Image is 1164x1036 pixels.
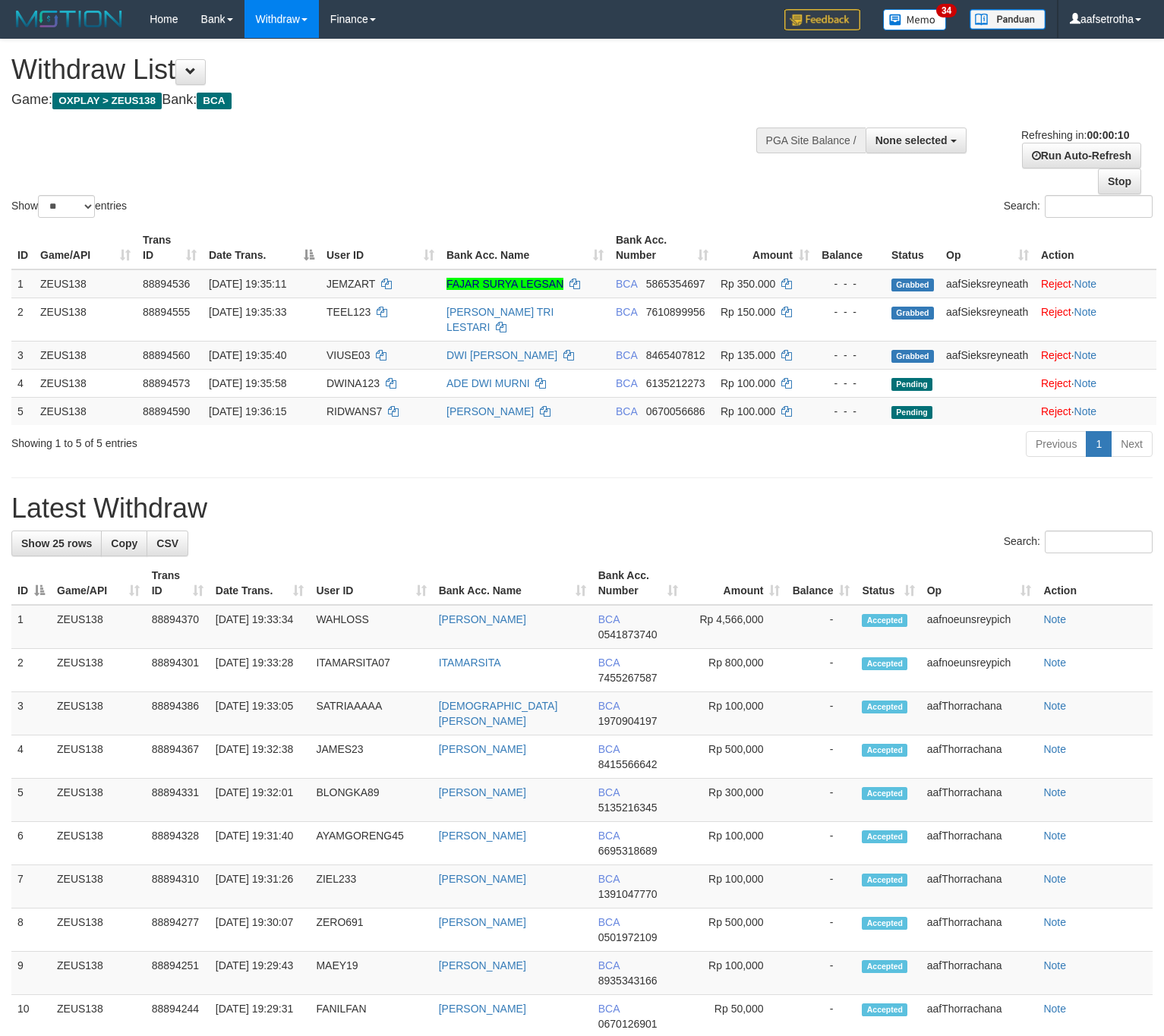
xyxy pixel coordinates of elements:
td: 88894367 [146,735,210,779]
span: Grabbed [891,307,934,320]
span: Accepted [862,744,907,757]
td: 4 [11,369,34,397]
th: Bank Acc. Name: activate to sort column ascending [433,562,592,605]
a: [PERSON_NAME] [439,613,526,625]
td: ZEUS138 [51,952,146,995]
td: ZEUS138 [34,369,137,397]
td: 3 [11,341,34,369]
span: Copy 0670126901 to clipboard [598,1018,658,1030]
td: 88894277 [146,908,210,952]
td: · [1035,341,1156,369]
th: Action [1037,562,1153,605]
a: ITAMARSITA [439,657,501,669]
td: [DATE] 19:32:38 [210,735,311,779]
a: Previous [1026,431,1087,457]
td: aafSieksreyneath [940,341,1035,369]
td: Rp 100,000 [684,952,787,995]
td: - [786,908,856,952]
a: Reject [1041,278,1071,290]
a: Note [1043,657,1066,669]
th: Op: activate to sort column ascending [940,226,1035,269]
span: Copy [111,537,137,549]
a: Reject [1041,349,1071,361]
span: Accepted [862,614,907,627]
input: Search: [1045,195,1153,218]
td: ZEUS138 [34,298,137,341]
td: ZEUS138 [34,397,137,425]
a: Note [1074,349,1097,361]
span: Accepted [862,1003,907,1016]
td: aafThorrachana [921,865,1038,908]
span: [DATE] 19:35:58 [209,377,286,389]
span: Accepted [862,960,907,973]
a: Note [1043,786,1066,798]
a: Note [1074,306,1097,318]
span: Rp 100.000 [721,377,775,389]
span: TEEL123 [326,306,371,318]
span: Copy 5865354697 to clipboard [646,278,705,290]
td: ZEUS138 [34,269,137,298]
td: Rp 500,000 [684,735,787,779]
span: CSV [156,537,178,549]
span: JEMZART [326,278,375,290]
td: · [1035,298,1156,341]
td: 88894331 [146,779,210,822]
span: Copy 8415566642 to clipboard [598,758,658,770]
strong: 00:00:10 [1087,129,1129,141]
td: 88894301 [146,649,210,692]
label: Search: [1004,531,1153,553]
td: 5 [11,779,51,822]
a: Reject [1041,405,1071,417]
td: 1 [11,269,34,298]
span: 34 [936,4,957,17]
td: MAEY19 [310,952,432,995]
td: aafThorrachana [921,735,1038,779]
span: Copy 8465407812 to clipboard [646,349,705,361]
td: aafSieksreyneath [940,269,1035,298]
th: Amount: activate to sort column ascending [684,562,787,605]
span: 88894555 [143,306,190,318]
span: None selected [875,134,948,146]
span: Rp 135.000 [721,349,775,361]
td: JAMES23 [310,735,432,779]
td: AYAMGORENG45 [310,822,432,865]
span: BCA [616,349,637,361]
span: BCA [598,700,620,712]
th: Date Trans.: activate to sort column ascending [210,562,311,605]
a: 1 [1086,431,1112,457]
span: 88894573 [143,377,190,389]
a: FAJAR SURYA LEGSAN [446,278,563,290]
a: ADE DWI MURNI [446,377,530,389]
td: - [786,822,856,865]
a: [PERSON_NAME] TRI LESTARI [446,306,554,333]
span: Copy 1970904197 to clipboard [598,715,658,727]
td: Rp 100,000 [684,822,787,865]
a: Next [1111,431,1153,457]
a: Show 25 rows [11,531,102,556]
th: Status: activate to sort column ascending [856,562,920,605]
img: MOTION_logo.png [11,8,127,30]
td: ZERO691 [310,908,432,952]
th: Op: activate to sort column ascending [921,562,1038,605]
span: Pending [891,406,932,419]
span: Copy 6135212273 to clipboard [646,377,705,389]
th: User ID: activate to sort column ascending [310,562,432,605]
td: ITAMARSITA07 [310,649,432,692]
span: Grabbed [891,279,934,291]
td: WAHLOSS [310,605,432,649]
td: aafThorrachana [921,692,1038,735]
span: Copy 0670056686 to clipboard [646,405,705,417]
span: 88894536 [143,278,190,290]
td: 7 [11,865,51,908]
td: [DATE] 19:33:28 [210,649,311,692]
a: [PERSON_NAME] [439,959,526,971]
td: 88894310 [146,865,210,908]
a: Note [1043,700,1066,712]
span: 88894560 [143,349,190,361]
td: 8 [11,908,51,952]
span: Copy 1391047770 to clipboard [598,888,658,900]
td: ZIEL233 [310,865,432,908]
span: BCA [598,830,620,842]
td: [DATE] 19:32:01 [210,779,311,822]
th: Bank Acc. Number: activate to sort column ascending [610,226,714,269]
